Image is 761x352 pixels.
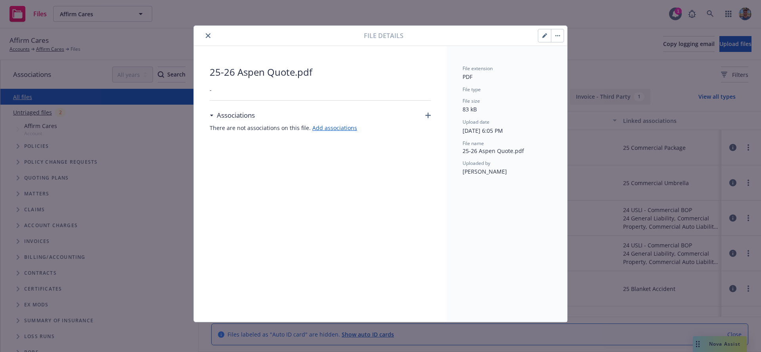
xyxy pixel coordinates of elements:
span: File details [364,31,403,40]
span: File extension [463,65,493,72]
span: File name [463,140,484,147]
span: Uploaded by [463,160,490,166]
a: Add associations [312,124,357,132]
button: close [203,31,213,40]
span: [PERSON_NAME] [463,168,507,175]
span: 25-26 Aspen Quote.pdf [210,65,431,79]
span: File type [463,86,481,93]
span: File size [463,98,480,104]
h3: Associations [217,110,255,121]
div: Associations [210,110,255,121]
span: 83 kB [463,105,477,113]
span: - [210,86,431,94]
span: PDF [463,73,472,80]
span: There are not associations on this file. [210,124,431,132]
span: Upload date [463,119,489,125]
span: [DATE] 6:05 PM [463,127,503,134]
span: 25-26 Aspen Quote.pdf [463,147,551,155]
